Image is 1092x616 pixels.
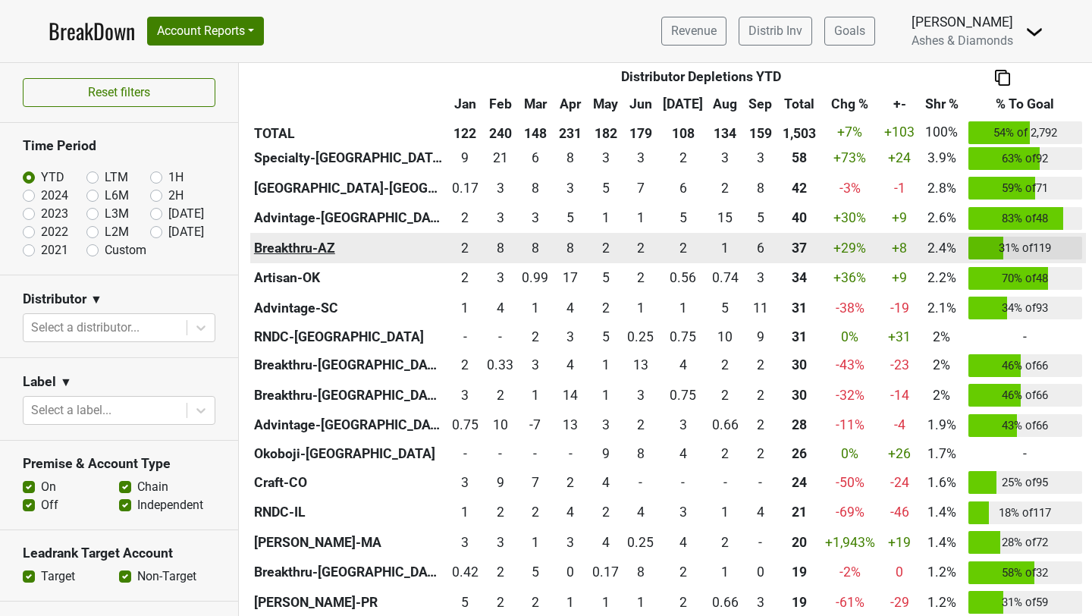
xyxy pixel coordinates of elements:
[250,233,447,263] th: Breakthru-AZ
[588,90,623,118] th: May: activate to sort column ascending
[553,173,588,203] td: 2.835
[105,187,129,205] label: L6M
[482,118,517,148] th: 240
[591,385,620,405] div: 1
[447,90,482,118] th: Jan: activate to sort column ascending
[919,143,965,174] td: 3.9%
[743,173,778,203] td: 7.745
[588,118,623,148] th: 182
[588,410,623,441] td: 2.84
[778,293,821,323] th: 31.490
[521,238,549,258] div: 8
[482,380,517,410] td: 2.084
[451,327,479,347] div: -
[482,233,517,263] td: 7.5
[743,90,778,118] th: Sep: activate to sort column ascending
[553,323,588,350] td: 3.336
[883,178,915,198] div: -1
[658,173,708,203] td: 6.165
[708,233,742,263] td: 1.167
[451,385,479,405] div: 3
[250,380,447,410] th: Breakthru-[GEOGRAPHIC_DATA]
[623,323,658,350] td: 0.251
[662,208,704,228] div: 5
[588,173,623,203] td: 4.585
[711,148,739,168] div: 3
[451,148,479,168] div: 9
[553,350,588,381] td: 3.834
[711,355,739,375] div: 2
[708,293,742,323] td: 4.67
[451,208,479,228] div: 2
[782,238,817,258] div: 37
[168,187,184,205] label: 2H
[41,168,64,187] label: YTD
[662,148,704,168] div: 2
[919,410,965,441] td: 1.9%
[557,385,585,405] div: 14
[708,118,742,148] th: 134
[168,168,184,187] label: 1H
[623,293,658,323] td: 1.25
[557,298,585,318] div: 4
[553,143,588,174] td: 7.666
[662,355,704,375] div: 4
[137,567,196,586] label: Non-Target
[447,203,482,234] td: 2.32
[708,323,742,350] td: 10.251
[588,263,623,294] td: 5.25
[250,293,447,323] th: Advintage-SC
[919,263,965,294] td: 2.2%
[782,355,817,375] div: 30
[41,567,75,586] label: Target
[782,298,817,318] div: 31
[553,90,588,118] th: Apr: activate to sort column ascending
[658,410,708,441] td: 3.25
[41,478,56,496] label: On
[591,268,620,288] div: 5
[778,233,821,263] th: 36.500
[627,385,655,405] div: 3
[1025,23,1043,41] img: Dropdown Menu
[486,208,514,228] div: 3
[658,203,708,234] td: 4.75
[782,268,817,288] div: 34
[746,355,774,375] div: 2
[662,385,704,405] div: 0.75
[553,118,588,148] th: 231
[965,90,1086,118] th: % To Goal: activate to sort column ascending
[60,373,72,391] span: ▼
[518,263,553,294] td: 0.99
[627,268,655,288] div: 2
[521,178,549,198] div: 8
[711,208,739,228] div: 15
[883,298,915,318] div: -19
[919,118,965,148] td: 100%
[588,293,623,323] td: 2.41
[824,17,875,46] a: Goals
[447,350,482,381] td: 2
[662,298,704,318] div: 1
[627,327,655,347] div: 0.25
[486,238,514,258] div: 8
[623,173,658,203] td: 7.41
[250,118,447,148] th: TOTAL
[746,298,774,318] div: 11
[746,178,774,198] div: 8
[553,380,588,410] td: 13.92
[746,385,774,405] div: 2
[662,238,704,258] div: 2
[821,410,880,441] td: -11 %
[782,208,817,228] div: 40
[919,293,965,323] td: 2.1%
[708,203,742,234] td: 14.68
[482,350,517,381] td: 0.334
[743,118,778,148] th: 159
[518,293,553,323] td: 1.25
[778,173,821,203] th: 41.735
[883,385,915,405] div: -14
[627,298,655,318] div: 1
[447,118,482,148] th: 122
[482,263,517,294] td: 2.59
[965,323,1086,350] td: -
